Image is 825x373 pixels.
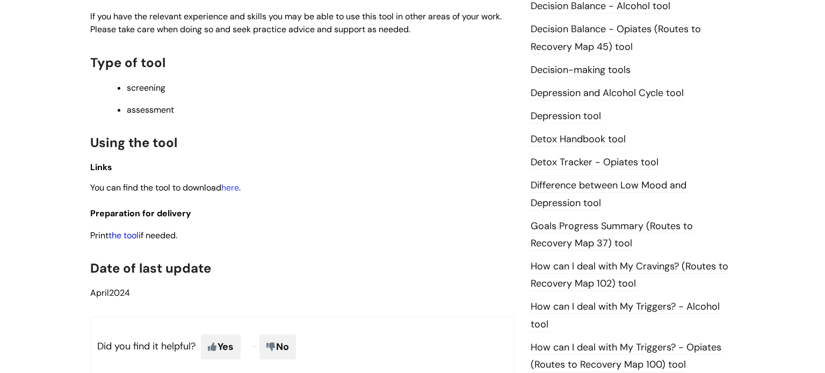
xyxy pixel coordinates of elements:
span: Print [90,230,108,241]
span: Using the tool [90,134,177,151]
span: if needed. [139,230,177,241]
span: Date of last update [90,260,211,276]
a: Depression and Alcohol Cycle tool [531,86,684,100]
span: assessment [127,104,174,115]
a: How can I deal with My Triggers? - Opiates (Routes to Recovery Map 100) tool [531,341,721,372]
a: Decision Balance - Opiates (Routes to Recovery Map 45) tool [531,23,701,54]
span: 2024 [90,287,130,298]
span: Yes [201,334,241,359]
span: screening [127,82,165,93]
span: You can find the tool to download . [90,182,241,193]
span: Links [90,162,112,173]
a: Detox Tracker - Opiates tool [531,156,658,170]
span: No [259,334,296,359]
span: Preparation for delivery [90,208,191,219]
a: How can I deal with My Cravings? (Routes to Recovery Map 102) tool [531,260,728,291]
span: April [90,287,109,298]
a: How can I deal with My Triggers? - Alcohol tool [531,300,720,331]
a: the tool [108,230,139,241]
a: Decision-making tools [531,63,631,77]
a: Detox Handbook tool [531,133,626,147]
span: If you have the relevant experience and skills you may be able to use this tool in other areas of... [90,11,502,35]
a: Depression tool [531,109,601,123]
a: here [221,182,239,193]
span: Type of tool [90,54,165,71]
a: Difference between Low Mood and Depression tool [531,179,686,210]
a: Goals Progress Summary (Routes to Recovery Map 37) tool [531,220,693,251]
